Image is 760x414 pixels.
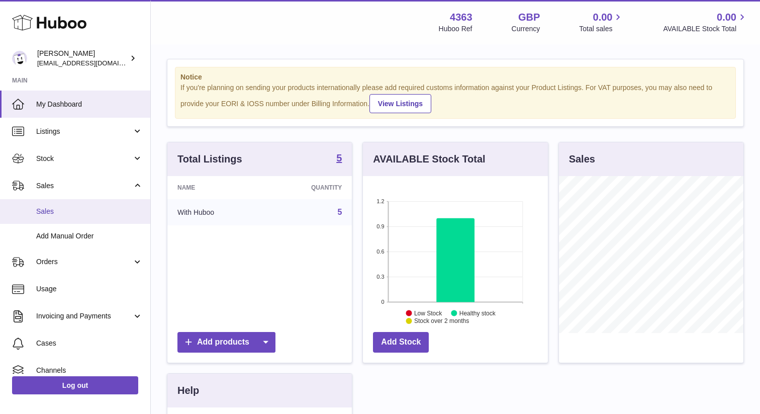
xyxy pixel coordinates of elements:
[414,309,442,316] text: Low Stock
[36,100,143,109] span: My Dashboard
[167,199,265,225] td: With Huboo
[336,153,342,163] strong: 5
[36,181,132,191] span: Sales
[512,24,540,34] div: Currency
[369,94,431,113] a: View Listings
[36,257,132,267] span: Orders
[439,24,472,34] div: Huboo Ref
[579,24,624,34] span: Total sales
[36,207,143,216] span: Sales
[377,223,385,229] text: 0.9
[373,152,485,166] h3: AVAILABLE Stock Total
[177,332,275,353] a: Add products
[377,198,385,204] text: 1.2
[336,153,342,165] a: 5
[569,152,595,166] h3: Sales
[414,317,469,324] text: Stock over 2 months
[717,11,736,24] span: 0.00
[36,284,143,294] span: Usage
[167,176,265,199] th: Name
[12,51,27,66] img: jen.canfor@pendo.io
[593,11,613,24] span: 0.00
[12,376,138,394] a: Log out
[177,152,242,166] h3: Total Listings
[177,384,199,397] h3: Help
[36,366,143,375] span: Channels
[36,339,143,348] span: Cases
[663,11,748,34] a: 0.00 AVAILABLE Stock Total
[36,154,132,163] span: Stock
[377,274,385,280] text: 0.3
[36,311,132,321] span: Invoicing and Payments
[37,49,128,68] div: [PERSON_NAME]
[459,309,496,316] text: Healthy stock
[382,299,385,305] text: 0
[37,59,148,67] span: [EMAIL_ADDRESS][DOMAIN_NAME]
[450,11,472,24] strong: 4363
[180,72,730,82] strong: Notice
[36,231,143,241] span: Add Manual Order
[373,332,429,353] a: Add Stock
[579,11,624,34] a: 0.00 Total sales
[36,127,132,136] span: Listings
[377,249,385,255] text: 0.6
[265,176,352,199] th: Quantity
[663,24,748,34] span: AVAILABLE Stock Total
[337,208,342,216] a: 5
[180,83,730,113] div: If you're planning on sending your products internationally please add required customs informati...
[518,11,540,24] strong: GBP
